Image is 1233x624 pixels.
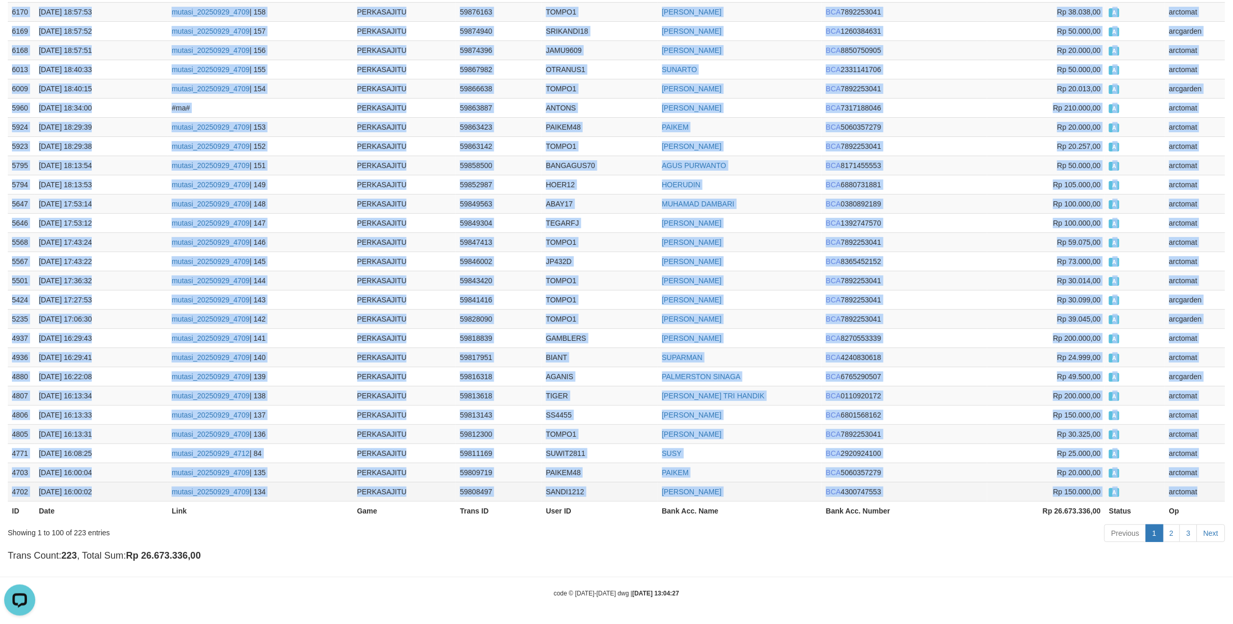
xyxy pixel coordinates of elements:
[1057,27,1101,35] span: Rp 50.000,00
[172,411,249,419] a: mutasi_20250929_4709
[1057,161,1101,170] span: Rp 50.000,00
[456,405,542,424] td: 59813143
[822,21,987,40] td: 1260384631
[353,136,456,156] td: PERKASAJITU
[167,175,353,194] td: | 149
[172,46,249,54] a: mutasi_20250929_4709
[35,271,167,290] td: [DATE] 17:36:32
[822,271,987,290] td: 7892253041
[172,430,249,438] a: mutasi_20250929_4709
[8,194,35,213] td: 5647
[456,309,542,328] td: 59828090
[456,21,542,40] td: 59874940
[456,290,542,309] td: 59841416
[456,348,542,367] td: 59817951
[662,161,726,170] a: AGUS PURWANTO
[167,252,353,271] td: | 145
[167,194,353,213] td: | 148
[542,21,658,40] td: SRIKANDI18
[1057,315,1101,323] span: Rp 39.045,00
[542,252,658,271] td: JP432D
[1165,252,1225,271] td: arctomat
[172,27,249,35] a: mutasi_20250929_4709
[456,40,542,60] td: 59874396
[1109,8,1119,17] span: Approved
[172,276,249,285] a: mutasi_20250929_4709
[8,98,35,117] td: 5960
[8,232,35,252] td: 5568
[826,296,841,304] span: BCA
[1165,290,1225,309] td: arcgarden
[1165,117,1225,136] td: arctomat
[8,252,35,271] td: 5567
[172,296,249,304] a: mutasi_20250929_4709
[662,353,703,362] a: SUPARMAN
[35,290,167,309] td: [DATE] 17:27:53
[1146,524,1164,542] a: 1
[353,252,456,271] td: PERKASAJITU
[1165,348,1225,367] td: arctomat
[1104,524,1146,542] a: Previous
[8,117,35,136] td: 5924
[826,161,841,170] span: BCA
[8,405,35,424] td: 4806
[1109,181,1119,190] span: Approved
[1109,47,1119,56] span: Approved
[662,46,722,54] a: [PERSON_NAME]
[167,271,353,290] td: | 144
[822,328,987,348] td: 8270553339
[826,104,841,112] span: BCA
[1165,367,1225,386] td: arcgarden
[35,21,167,40] td: [DATE] 18:57:52
[8,136,35,156] td: 5923
[662,219,722,227] a: [PERSON_NAME]
[8,2,35,21] td: 6170
[35,136,167,156] td: [DATE] 18:29:38
[1109,219,1119,228] span: Approved
[172,449,249,457] a: mutasi_20250929_4712
[1057,257,1101,266] span: Rp 73.000,00
[1197,524,1225,542] a: Next
[35,40,167,60] td: [DATE] 18:57:51
[1057,372,1101,381] span: Rp 49.500,00
[8,271,35,290] td: 5501
[1165,40,1225,60] td: arctomat
[1180,524,1197,542] a: 3
[542,2,658,21] td: TOMPO1
[8,60,35,79] td: 6013
[542,348,658,367] td: BIANT
[1053,181,1101,189] span: Rp 105.000,00
[1109,373,1119,382] span: Approved
[1109,392,1119,401] span: Approved
[353,60,456,79] td: PERKASAJITU
[1165,21,1225,40] td: arcgarden
[1057,123,1101,131] span: Rp 20.000,00
[1165,79,1225,98] td: arcgarden
[662,411,722,419] a: [PERSON_NAME]
[822,232,987,252] td: 7892253041
[35,156,167,175] td: [DATE] 18:13:54
[172,8,249,16] a: mutasi_20250929_4709
[826,181,841,189] span: BCA
[822,252,987,271] td: 8365452152
[172,200,249,208] a: mutasi_20250929_4709
[353,213,456,232] td: PERKASAJITU
[1053,392,1101,400] span: Rp 200.000,00
[826,334,841,342] span: BCA
[167,348,353,367] td: | 140
[822,213,987,232] td: 1392747570
[822,194,987,213] td: 0380892189
[662,8,722,16] a: [PERSON_NAME]
[35,194,167,213] td: [DATE] 17:53:14
[456,232,542,252] td: 59847413
[8,348,35,367] td: 4936
[353,367,456,386] td: PERKASAJITU
[822,348,987,367] td: 4240830618
[1057,238,1101,246] span: Rp 59.075,00
[542,271,658,290] td: TOMPO1
[8,367,35,386] td: 4880
[1165,232,1225,252] td: arctomat
[172,468,249,477] a: mutasi_20250929_4709
[1109,258,1119,267] span: Approved
[1109,66,1119,75] span: Approved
